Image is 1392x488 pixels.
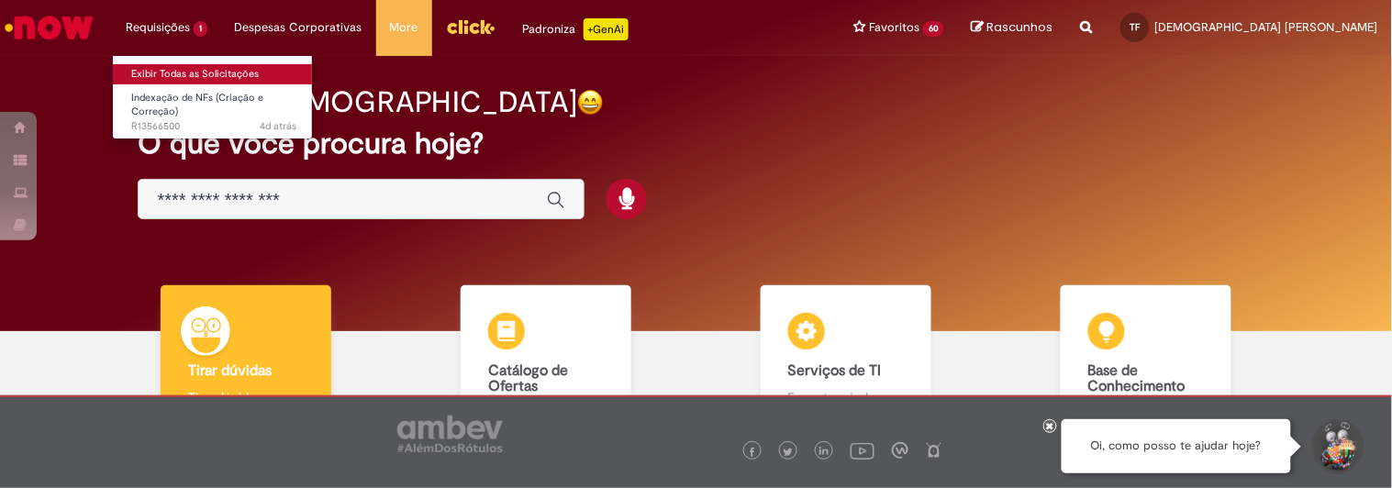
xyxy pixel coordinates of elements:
img: logo_footer_workplace.png [892,442,908,459]
a: Catálogo de Ofertas Abra uma solicitação [396,285,696,460]
a: Tirar dúvidas Tirar dúvidas com Lupi Assist e Gen Ai [96,285,396,460]
span: More [390,18,418,37]
img: logo_footer_youtube.png [851,438,874,462]
p: Encontre ajuda [788,388,904,406]
time: 25/09/2025 12:50:30 [260,119,296,133]
span: Favoritos [869,18,919,37]
img: click_logo_yellow_360x200.png [446,13,496,40]
img: logo_footer_facebook.png [748,448,757,457]
img: logo_footer_linkedin.png [819,447,829,458]
img: happy-face.png [577,89,604,116]
a: Base de Conhecimento Consulte e aprenda [996,285,1296,460]
img: logo_footer_naosei.png [926,442,942,459]
b: Tirar dúvidas [188,361,272,380]
div: Oi, como posso te ajudar hoje? [1062,419,1291,473]
h2: Bom dia, [DEMOGRAPHIC_DATA] [138,86,577,118]
img: logo_footer_twitter.png [784,448,793,457]
a: Rascunhos [972,19,1053,37]
span: 60 [923,21,944,37]
a: Aberto R13566500 : Indexação de NFs (Criação e Correção) [113,88,315,128]
p: Tirar dúvidas com Lupi Assist e Gen Ai [188,388,304,425]
div: Padroniza [523,18,629,40]
span: 1 [194,21,207,37]
b: Serviços de TI [788,361,882,380]
span: 4d atrás [260,119,296,133]
h2: O que você procura hoje? [138,128,1253,160]
img: ServiceNow [2,9,96,46]
b: Catálogo de Ofertas [488,361,568,396]
span: Despesas Corporativas [235,18,362,37]
img: logo_footer_ambev_rotulo_gray.png [397,416,503,452]
ul: Requisições [112,55,313,139]
span: TF [1130,21,1141,33]
p: +GenAi [584,18,629,40]
a: Exibir Todas as Solicitações [113,64,315,84]
a: Serviços de TI Encontre ajuda [696,285,997,460]
span: Requisições [126,18,190,37]
span: R13566500 [131,119,296,134]
b: Base de Conhecimento [1088,361,1186,396]
span: Indexação de NFs (Criação e Correção) [131,91,263,119]
button: Iniciar Conversa de Suporte [1309,419,1364,474]
span: Rascunhos [987,18,1053,36]
span: [DEMOGRAPHIC_DATA] [PERSON_NAME] [1155,19,1378,35]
